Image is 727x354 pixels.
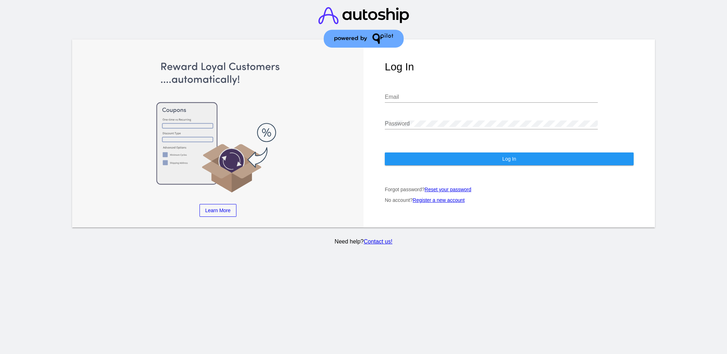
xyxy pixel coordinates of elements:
span: Log In [502,156,516,162]
button: Log In [385,152,634,165]
a: Register a new account [413,197,465,203]
input: Email [385,94,598,100]
a: Reset your password [425,187,471,192]
p: Forgot password? [385,187,634,192]
a: Contact us! [363,238,392,245]
img: Apply Coupons Automatically to Scheduled Orders with QPilot [93,61,342,194]
h1: Log In [385,61,634,73]
p: No account? [385,197,634,203]
a: Learn More [199,204,236,217]
p: Need help? [71,238,656,245]
span: Learn More [205,208,231,213]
